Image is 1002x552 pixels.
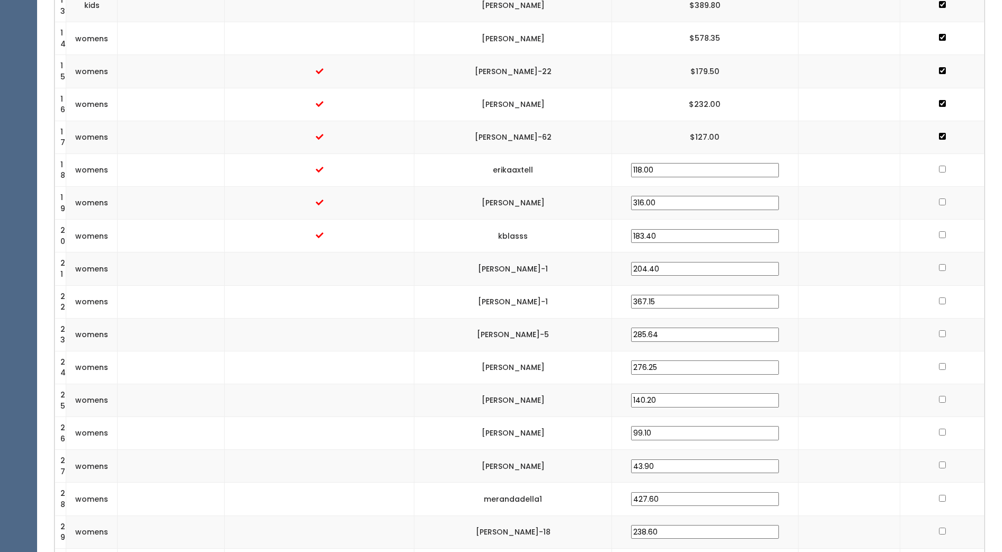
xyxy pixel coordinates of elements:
[66,351,118,384] td: womens
[55,187,66,220] td: 19
[66,318,118,351] td: womens
[55,153,66,186] td: 18
[414,252,611,285] td: [PERSON_NAME]-1
[414,515,611,548] td: [PERSON_NAME]-18
[66,252,118,285] td: womens
[414,22,611,55] td: [PERSON_NAME]
[55,285,66,318] td: 22
[55,121,66,153] td: 17
[66,22,118,55] td: womens
[414,483,611,515] td: merandadella1
[414,153,611,186] td: erikaaxtell
[414,187,611,220] td: [PERSON_NAME]
[414,121,611,153] td: [PERSON_NAME]-62
[414,384,611,417] td: [PERSON_NAME]
[414,55,611,88] td: [PERSON_NAME]-22
[66,187,118,220] td: womens
[66,220,118,252] td: womens
[611,55,798,88] td: $179.50
[55,351,66,384] td: 24
[55,483,66,515] td: 28
[55,88,66,121] td: 16
[66,515,118,548] td: womens
[55,450,66,483] td: 27
[414,88,611,121] td: [PERSON_NAME]
[66,121,118,153] td: womens
[414,318,611,351] td: [PERSON_NAME]-5
[55,252,66,285] td: 21
[55,220,66,252] td: 20
[611,22,798,55] td: $578.35
[55,515,66,548] td: 29
[66,285,118,318] td: womens
[66,417,118,450] td: womens
[66,153,118,186] td: womens
[66,384,118,417] td: womens
[66,450,118,483] td: womens
[66,88,118,121] td: womens
[55,318,66,351] td: 23
[66,483,118,515] td: womens
[414,351,611,384] td: [PERSON_NAME]
[55,384,66,417] td: 25
[611,88,798,121] td: $232.00
[414,285,611,318] td: [PERSON_NAME]-1
[414,220,611,252] td: kblasss
[55,55,66,88] td: 15
[55,22,66,55] td: 14
[611,121,798,153] td: $127.00
[414,417,611,450] td: [PERSON_NAME]
[66,55,118,88] td: womens
[414,450,611,483] td: [PERSON_NAME]
[55,417,66,450] td: 26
